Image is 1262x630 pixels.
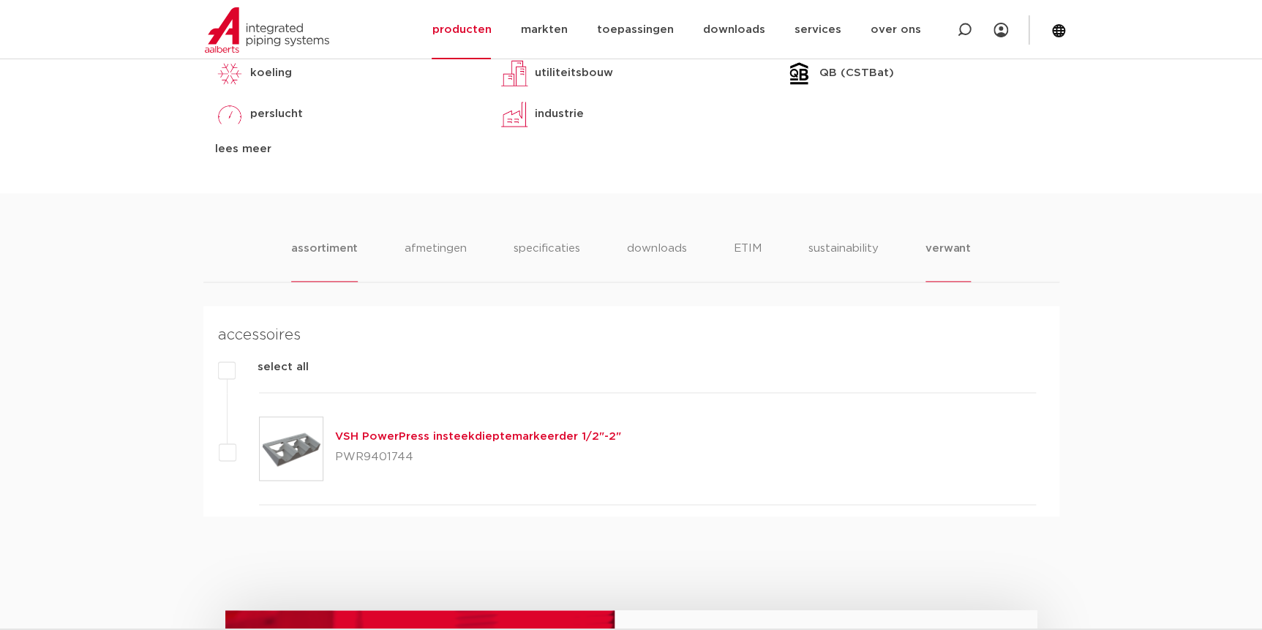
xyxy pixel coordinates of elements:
[627,240,687,282] li: downloads
[335,431,621,442] a: VSH PowerPress insteekdieptemarkeerder 1/2"-2"
[734,240,762,282] li: ETIM
[250,105,303,123] p: perslucht
[925,240,971,282] li: verwant
[215,100,244,129] img: perslucht
[514,240,580,282] li: specificaties
[784,59,814,88] img: QB (CSTBat)
[250,64,292,82] p: koeling
[215,59,244,88] img: koeling
[808,240,879,282] li: sustainability
[215,140,478,158] div: lees meer
[218,323,1036,347] h4: accessoires
[819,64,894,82] p: QB (CSTBat)
[500,59,529,88] img: utiliteitsbouw
[535,105,584,123] p: industrie
[500,100,529,129] img: industrie
[335,446,621,469] p: PWR9401744
[405,240,467,282] li: afmetingen
[260,417,323,480] img: Thumbnail for VSH PowerPress insteekdieptemarkeerder 1/2"-2"
[535,64,613,82] p: utiliteitsbouw
[291,240,358,282] li: assortiment
[236,359,309,376] label: select all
